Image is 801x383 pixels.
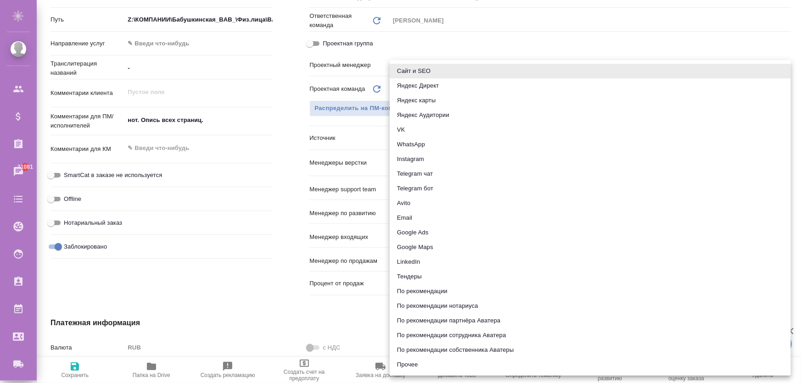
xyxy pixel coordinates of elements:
[390,299,791,313] li: По рекомендации нотариуса
[390,328,791,343] li: По рекомендации сотрудника Аватера
[390,211,791,225] li: Email
[390,122,791,137] li: VK
[390,343,791,357] li: По рекомендации собственника Аватеры
[390,196,791,211] li: Avito
[390,108,791,122] li: Яндекс Аудитории
[390,78,791,93] li: Яндекс Директ
[390,93,791,108] li: Яндекс карты
[390,64,791,78] li: Сайт и SEO
[390,284,791,299] li: По рекомендации
[390,255,791,269] li: LinkedIn
[390,313,791,328] li: По рекомендации партнёра Аватера
[390,167,791,181] li: Telegram чат
[390,357,791,372] li: Прочее
[390,181,791,196] li: Telegram бот
[390,269,791,284] li: Тендеры
[390,152,791,167] li: Instagram
[390,137,791,152] li: WhatsApp
[390,225,791,240] li: Google Ads
[390,240,791,255] li: Google Maps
